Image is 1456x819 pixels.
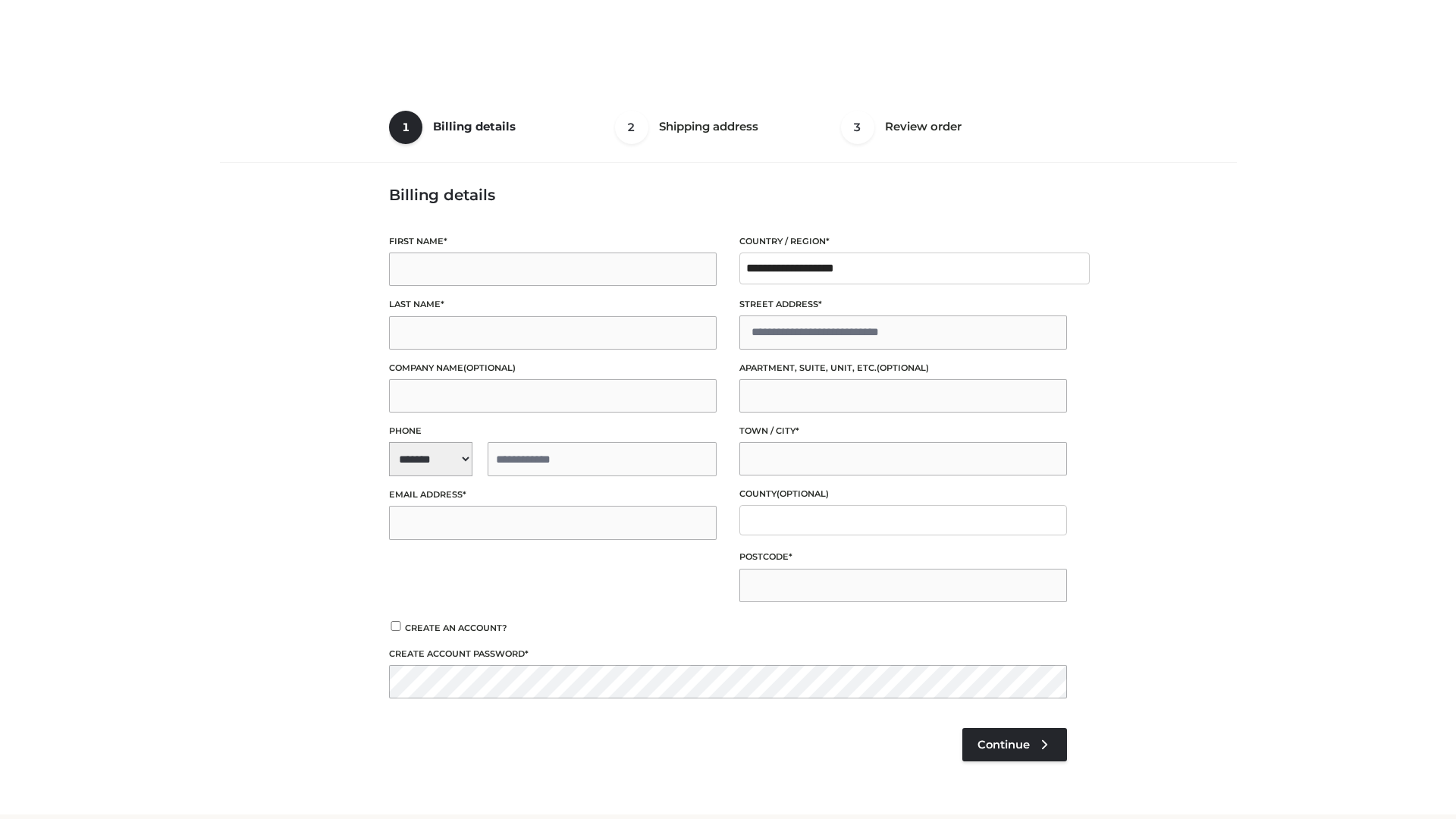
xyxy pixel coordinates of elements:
span: 3 [841,111,874,144]
span: 2 [615,111,648,144]
span: (optional) [463,362,516,373]
a: Continue [962,728,1067,761]
label: Last name [389,297,717,312]
label: Email address [389,488,717,502]
label: Company name [389,361,717,375]
label: First name [389,234,717,249]
label: Apartment, suite, unit, etc. [739,361,1067,375]
label: Create account password [389,647,1067,661]
span: (optional) [777,488,829,499]
span: Continue [977,738,1030,752]
h3: Billing details [389,186,1067,204]
label: Postcode [739,550,1067,564]
label: Country / Region [739,234,1067,249]
input: Create an account? [389,621,403,631]
label: Town / City [739,424,1067,438]
label: Phone [389,424,717,438]
span: (optional) [877,362,929,373]
label: County [739,487,1067,501]
span: 1 [389,111,422,144]
span: Billing details [433,119,516,133]
span: Shipping address [659,119,758,133]
label: Street address [739,297,1067,312]
span: Create an account? [405,623,507,633]
span: Review order [885,119,962,133]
